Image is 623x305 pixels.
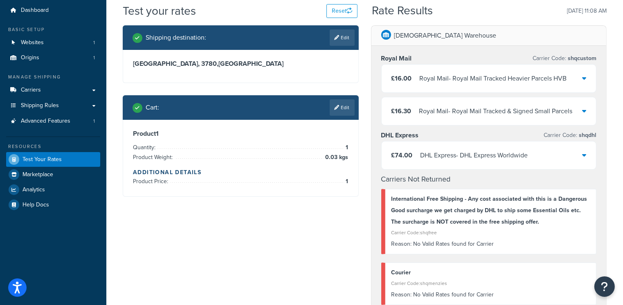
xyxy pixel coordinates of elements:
[533,53,596,64] p: Carrier Code:
[6,35,100,50] a: Websites1
[391,193,590,228] div: International Free Shipping - Any cost associated with this is a Dangerous Good surcharge we get ...
[391,150,413,160] span: £74.00
[6,114,100,129] a: Advanced Features1
[6,50,100,65] a: Origins1
[544,130,596,141] p: Carrier Code:
[394,30,497,41] p: [DEMOGRAPHIC_DATA] Warehouse
[93,118,95,125] span: 1
[381,131,419,139] h3: DHL Express
[133,153,175,161] span: Product Weight:
[391,106,412,116] span: £16.30
[22,202,49,209] span: Help Docs
[6,50,100,65] li: Origins
[330,29,355,46] a: Edit
[391,278,590,289] div: Carrier Code: shqmenzies
[22,186,45,193] span: Analytics
[372,4,433,17] h2: Rate Results
[21,7,49,14] span: Dashboard
[577,131,596,139] span: shqdhl
[6,3,100,18] a: Dashboard
[344,143,349,152] span: 1
[123,3,196,19] h1: Test your rates
[6,26,100,33] div: Basic Setup
[93,39,95,46] span: 1
[421,150,528,161] div: DHL Express - DHL Express Worldwide
[6,35,100,50] li: Websites
[391,240,412,248] span: Reason:
[6,152,100,167] a: Test Your Rates
[133,143,157,152] span: Quantity:
[594,276,615,297] button: Open Resource Center
[6,182,100,197] a: Analytics
[391,289,590,301] div: No Valid Rates found for Carrier
[6,143,100,150] div: Resources
[21,54,39,61] span: Origins
[133,168,349,177] h4: Additional Details
[146,34,206,41] h2: Shipping destination :
[93,54,95,61] span: 1
[419,105,573,117] div: Royal Mail - Royal Mail Tracked & Signed Small Parcels
[22,171,53,178] span: Marketplace
[133,177,170,186] span: Product Price:
[21,87,41,94] span: Carriers
[420,73,567,84] div: Royal Mail - Royal Mail Tracked Heavier Parcels HVB
[566,54,596,63] span: shqcustom
[391,290,412,299] span: Reason:
[6,98,100,113] a: Shipping Rules
[324,152,349,162] span: 0.03 kgs
[6,197,100,212] a: Help Docs
[391,267,590,278] div: Courier
[133,130,349,138] h3: Product 1
[21,118,70,125] span: Advanced Features
[21,102,59,109] span: Shipping Rules
[6,114,100,129] li: Advanced Features
[330,99,355,116] a: Edit
[381,174,597,185] h4: Carriers Not Returned
[22,156,62,163] span: Test Your Rates
[6,83,100,98] a: Carriers
[326,4,358,18] button: Reset
[381,54,412,63] h3: Royal Mail
[391,74,412,83] span: £16.00
[21,39,44,46] span: Websites
[344,177,349,186] span: 1
[6,167,100,182] a: Marketplace
[391,227,590,238] div: Carrier Code: shqfree
[133,60,349,68] h3: [GEOGRAPHIC_DATA], 3780 , [GEOGRAPHIC_DATA]
[6,74,100,81] div: Manage Shipping
[391,238,590,250] div: No Valid Rates found for Carrier
[146,104,159,111] h2: Cart :
[567,5,607,17] p: [DATE] 11:08 AM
